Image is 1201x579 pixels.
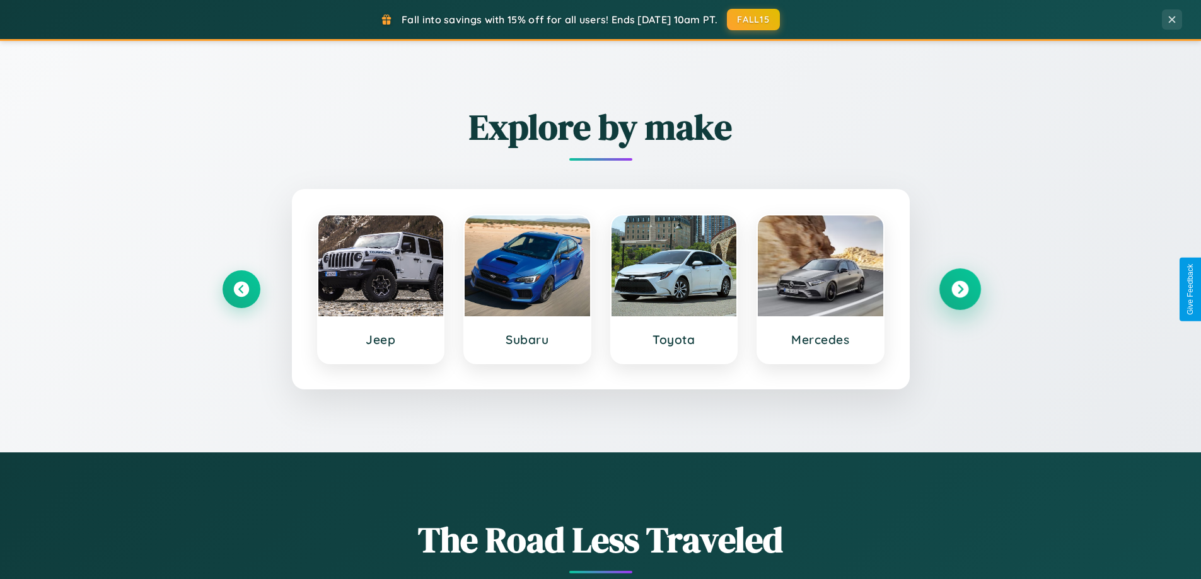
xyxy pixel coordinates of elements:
[223,103,979,151] h2: Explore by make
[223,515,979,564] h1: The Road Less Traveled
[727,9,780,30] button: FALL15
[331,332,431,347] h3: Jeep
[402,13,717,26] span: Fall into savings with 15% off for all users! Ends [DATE] 10am PT.
[1186,264,1195,315] div: Give Feedback
[624,332,724,347] h3: Toyota
[770,332,871,347] h3: Mercedes
[477,332,577,347] h3: Subaru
